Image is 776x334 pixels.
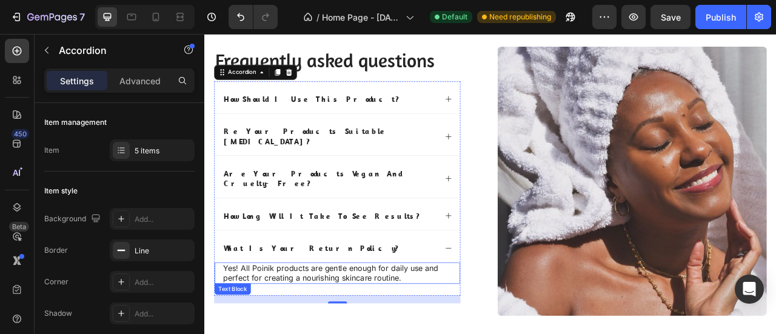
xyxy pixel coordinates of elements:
div: Add... [135,214,192,225]
div: Undo/Redo [229,5,278,29]
button: Save [651,5,691,29]
div: Line [135,245,192,256]
span: Save [661,12,681,22]
div: Accordion [27,43,68,54]
span: / [316,11,319,24]
div: Shadow [44,308,72,319]
p: Accordion [59,43,162,58]
div: 450 [12,129,29,139]
div: Publish [706,11,736,24]
div: Text Block [15,319,56,330]
button: 7 [5,5,90,29]
div: Border [44,245,68,256]
div: Item style [44,185,78,196]
div: Open Intercom Messenger [735,275,764,304]
div: 5 items [135,145,192,156]
div: Corner [44,276,69,287]
p: 7 [79,10,85,24]
p: Yes! All Poinik products are gentle enough for daily use and perfect for creating a nourishing sk... [24,292,314,317]
div: Background [44,211,103,227]
span: Need republishing [489,12,551,22]
span: Home Page - [DATE] 22:16:08 [322,11,401,24]
div: Add... [135,277,192,288]
div: Item management [44,117,107,128]
span: Default [442,12,467,22]
div: Item [44,145,59,156]
div: Beta [9,222,29,232]
div: Add... [135,309,192,319]
iframe: Design area [204,34,776,334]
button: Publish [695,5,746,29]
p: Settings [60,75,94,87]
p: Advanced [119,75,161,87]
